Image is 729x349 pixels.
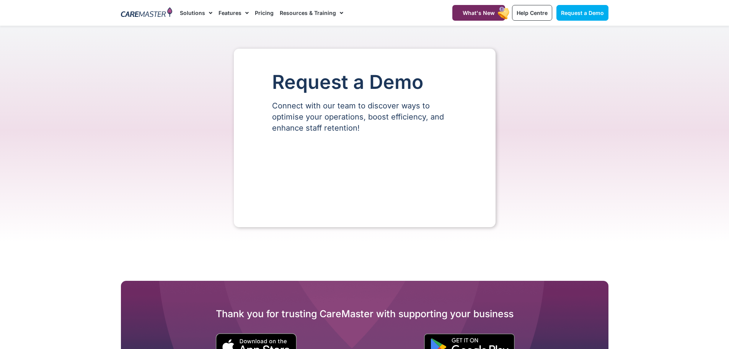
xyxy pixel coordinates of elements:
[561,10,604,16] span: Request a Demo
[272,147,457,204] iframe: Form 0
[452,5,505,21] a: What's New
[272,72,457,93] h1: Request a Demo
[517,10,548,16] span: Help Centre
[121,7,173,19] img: CareMaster Logo
[512,5,552,21] a: Help Centre
[556,5,608,21] a: Request a Demo
[121,308,608,320] h2: Thank you for trusting CareMaster with supporting your business
[463,10,495,16] span: What's New
[272,100,457,134] p: Connect with our team to discover ways to optimise your operations, boost efficiency, and enhance...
